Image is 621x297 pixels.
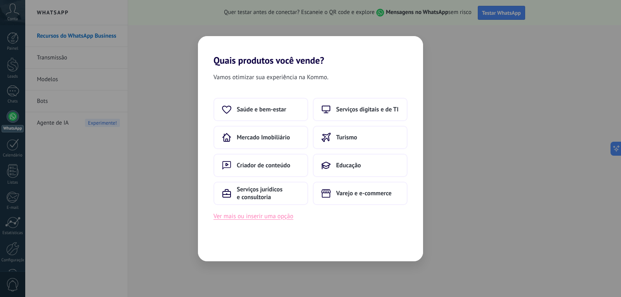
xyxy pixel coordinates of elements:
h2: Quais produtos você vende? [198,36,423,66]
span: Mercado Imobiliário [237,134,290,141]
span: Educação [336,162,361,169]
button: Ver mais ou inserir uma opção [213,211,293,221]
button: Criador de conteúdo [213,154,308,177]
span: Vamos otimizar sua experiência na Kommo. [213,72,328,82]
span: Turismo [336,134,357,141]
span: Serviços digitais e de TI [336,106,399,113]
button: Serviços jurídicos e consultoria [213,182,308,205]
button: Saúde e bem-estar [213,98,308,121]
button: Educação [313,154,408,177]
span: Varejo e e-commerce [336,189,392,197]
span: Serviços jurídicos e consultoria [237,186,300,201]
span: Saúde e bem-estar [237,106,286,113]
button: Turismo [313,126,408,149]
button: Mercado Imobiliário [213,126,308,149]
button: Varejo e e-commerce [313,182,408,205]
button: Serviços digitais e de TI [313,98,408,121]
span: Criador de conteúdo [237,162,290,169]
